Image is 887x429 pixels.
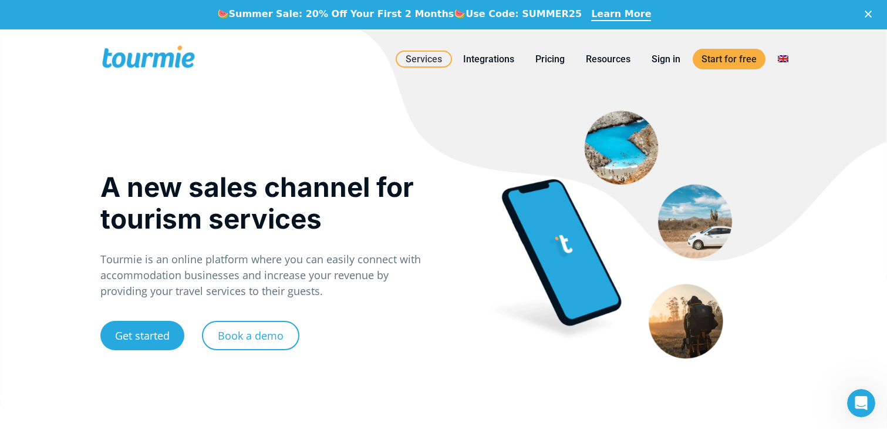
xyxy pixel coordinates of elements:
[527,52,574,66] a: Pricing
[643,52,689,66] a: Sign in
[100,171,431,234] h1: A new sales channel for tourism services
[865,11,876,18] div: Close
[693,49,765,69] a: Start for free
[454,52,523,66] a: Integrations
[100,321,184,350] a: Get started
[202,321,299,350] a: Book a demo
[100,252,431,299] p: Tourmie is an online platform where you can easily connect with accommodation businesses and incr...
[847,389,875,417] iframe: Intercom live chat
[591,8,651,21] a: Learn More
[217,8,582,20] div: 🍉 🍉
[577,52,639,66] a: Resources
[396,51,452,68] a: Services
[229,8,454,19] b: Summer Sale: 20% Off Your First 2 Months
[466,8,582,19] b: Use Code: SUMMER25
